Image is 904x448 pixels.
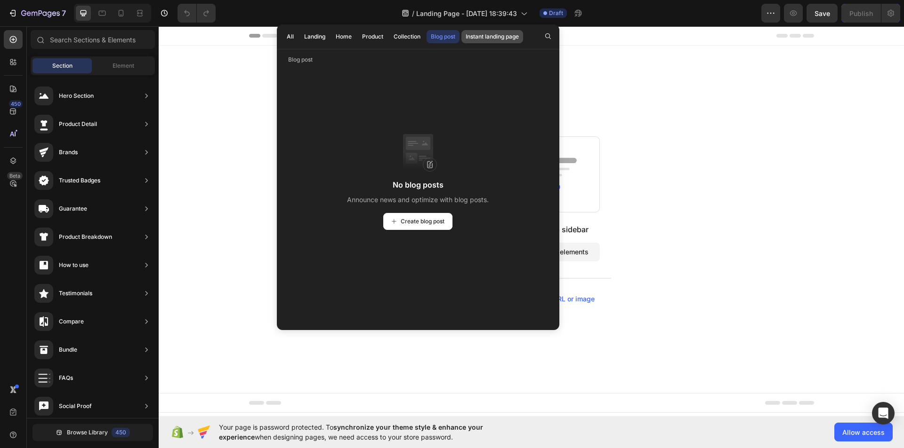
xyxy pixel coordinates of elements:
[31,30,155,49] input: Search Sections & Elements
[32,424,153,441] button: Browse Library450
[466,32,519,41] div: Instant landing page
[219,422,520,442] span: Your page is password protected. To when designing pages, we need access to your store password.
[383,213,452,230] button: Create blog post
[375,216,441,235] button: Add elements
[549,9,563,17] span: Draft
[9,100,23,108] div: 450
[842,427,885,437] span: Allow access
[431,32,455,41] div: Blog post
[304,32,325,41] div: Landing
[59,119,97,129] div: Product Detail
[67,428,108,437] span: Browse Library
[59,91,94,101] div: Hero Section
[305,216,369,235] button: Add sections
[309,269,436,276] div: Start with Generating from URL or image
[412,8,414,18] span: /
[401,217,444,226] span: Create blog post
[427,30,460,43] button: Blog post
[282,30,298,43] button: All
[807,4,838,23] button: Save
[62,8,66,19] p: 7
[815,9,830,17] span: Save
[336,32,352,41] div: Home
[59,260,89,270] div: How to use
[316,197,430,209] div: Start with Sections from sidebar
[59,401,92,411] div: Social Proof
[277,55,559,64] p: Blog post
[159,26,904,416] iframe: Design area
[331,30,356,43] button: Home
[59,289,92,298] div: Testimonials
[393,179,444,190] span: No blog posts
[219,423,483,441] span: synchronize your theme style & enhance your experience
[59,148,78,157] div: Brands
[112,428,130,437] div: 450
[362,32,383,41] div: Product
[59,317,84,326] div: Compare
[461,30,523,43] button: Instant landing page
[59,373,73,383] div: FAQs
[872,402,895,424] div: Open Intercom Messenger
[394,32,420,41] div: Collection
[416,8,517,18] span: Landing Page - [DATE] 18:39:43
[52,62,73,70] span: Section
[59,204,87,213] div: Guarantee
[300,30,330,43] button: Landing
[389,30,425,43] button: Collection
[347,194,489,205] span: Announce news and optimize with blog posts.
[849,8,873,18] div: Publish
[358,30,387,43] button: Product
[113,62,134,70] span: Element
[841,4,881,23] button: Publish
[287,32,294,41] div: All
[4,4,70,23] button: 7
[834,423,893,441] button: Allow access
[59,345,77,354] div: Bundle
[7,172,23,180] div: Beta
[59,176,100,185] div: Trusted Badges
[178,4,216,23] div: Undo/Redo
[59,232,112,242] div: Product Breakdown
